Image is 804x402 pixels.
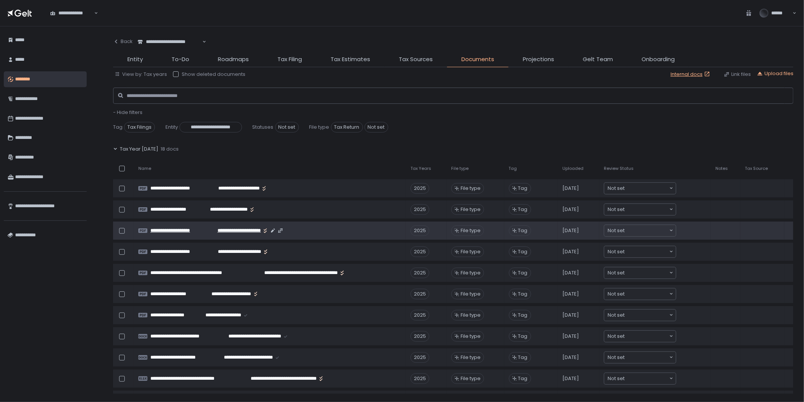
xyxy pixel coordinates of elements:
[113,38,133,45] div: Back
[124,122,155,132] span: Tax Filings
[523,55,554,64] span: Projections
[461,248,481,255] span: File type
[518,248,528,255] span: Tag
[625,185,669,192] input: Search for option
[165,124,178,131] span: Entity
[518,206,528,213] span: Tag
[461,354,481,361] span: File type
[161,146,179,152] span: 18 docs
[562,333,579,340] span: [DATE]
[331,122,363,132] span: Tax Return
[461,270,481,276] span: File type
[410,166,431,171] span: Tax Years
[562,206,579,213] span: [DATE]
[309,124,329,131] span: File type
[113,109,142,116] button: - Hide filters
[608,375,625,382] span: Not set
[364,122,388,132] span: Not set
[604,310,676,321] div: Search for option
[608,227,625,234] span: Not set
[461,333,481,340] span: File type
[509,166,517,171] span: Tag
[604,352,676,363] div: Search for option
[608,311,625,319] span: Not set
[625,206,669,213] input: Search for option
[562,375,579,382] span: [DATE]
[120,146,158,152] span: Tax Year [DATE]
[562,166,583,171] span: Uploaded
[562,354,579,361] span: [DATE]
[461,55,494,64] span: Documents
[608,333,625,340] span: Not set
[625,354,669,361] input: Search for option
[461,185,481,192] span: File type
[625,227,669,234] input: Search for option
[604,183,676,194] div: Search for option
[562,312,579,319] span: [DATE]
[608,248,625,256] span: Not set
[138,166,151,171] span: Name
[277,55,302,64] span: Tax Filing
[410,183,429,194] div: 2025
[724,71,751,78] button: Link files
[410,225,429,236] div: 2025
[625,375,669,382] input: Search for option
[410,268,429,278] div: 2025
[275,122,299,132] span: Not set
[625,248,669,256] input: Search for option
[642,55,675,64] span: Onboarding
[604,373,676,384] div: Search for option
[608,269,625,277] span: Not set
[625,333,669,340] input: Search for option
[410,331,429,342] div: 2025
[127,55,143,64] span: Entity
[218,55,249,64] span: Roadmaps
[331,55,370,64] span: Tax Estimates
[757,70,793,77] button: Upload files
[608,354,625,361] span: Not set
[604,225,676,236] div: Search for option
[715,166,728,171] span: Notes
[410,373,429,384] div: 2025
[410,204,429,215] div: 2025
[410,310,429,320] div: 2025
[745,166,768,171] span: Tax Source
[608,206,625,213] span: Not set
[461,291,481,297] span: File type
[625,269,669,277] input: Search for option
[133,34,206,50] div: Search for option
[253,124,274,131] span: Statuses
[604,267,676,279] div: Search for option
[45,5,98,21] div: Search for option
[93,9,93,17] input: Search for option
[461,206,481,213] span: File type
[461,227,481,234] span: File type
[604,204,676,215] div: Search for option
[518,185,528,192] span: Tag
[562,248,579,255] span: [DATE]
[410,352,429,363] div: 2025
[671,71,712,78] a: Internal docs
[518,227,528,234] span: Tag
[461,375,481,382] span: File type
[518,354,528,361] span: Tag
[625,290,669,298] input: Search for option
[604,166,634,171] span: Review Status
[604,331,676,342] div: Search for option
[113,124,123,131] span: Tag
[562,185,579,192] span: [DATE]
[608,185,625,192] span: Not set
[172,55,189,64] span: To-Do
[399,55,433,64] span: Tax Sources
[562,291,579,297] span: [DATE]
[115,71,167,78] button: View by: Tax years
[113,34,133,49] button: Back
[518,333,528,340] span: Tag
[583,55,613,64] span: Gelt Team
[451,166,469,171] span: File type
[562,227,579,234] span: [DATE]
[608,290,625,298] span: Not set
